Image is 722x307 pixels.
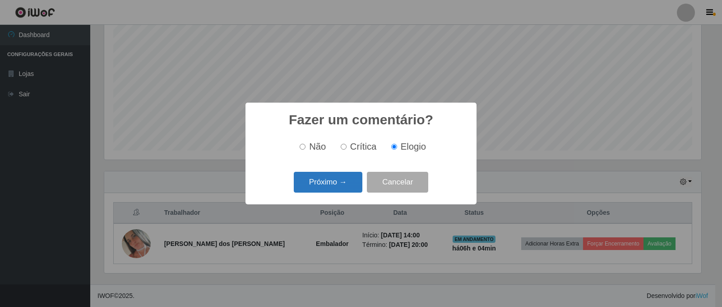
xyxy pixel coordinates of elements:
[300,144,305,150] input: Não
[289,112,433,128] h2: Fazer um comentário?
[309,142,326,151] span: Não
[341,144,347,150] input: Crítica
[391,144,397,150] input: Elogio
[294,172,362,193] button: Próximo →
[350,142,377,151] span: Crítica
[367,172,428,193] button: Cancelar
[401,142,426,151] span: Elogio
